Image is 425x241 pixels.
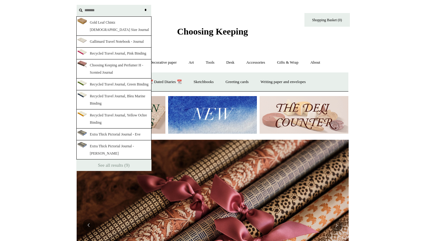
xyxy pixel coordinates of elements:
[77,49,87,55] img: azOBGFcpbtsvxKGg5ep0bWJ5l7UaKF3Bosqh7HSJ4yM_thumb.png
[76,48,151,59] a: Recycled Travel Journal, Pink Binding
[183,55,199,71] a: Art
[76,109,151,129] a: Recycled Travel Journal, Yellow Ochre Binding
[77,142,87,148] img: snGP2Q6DuUq-M1hh6QCxVVrq3pbWLzcshiFuoFhSCec_thumb.png
[144,55,182,71] a: Decorative paper
[200,55,220,71] a: Tools
[177,26,248,36] span: Choosing Keeping
[77,130,87,136] img: l8GFi238hd07JOJLjOhFyDlM7OG8UuKKpv1zyedkYM0_thumb.png
[330,219,343,231] button: Next
[77,80,87,86] img: n8fIwUCOS1kQ096zF2bV21kh9YfaJ3Dukab18YrYcBQ_thumb.png
[177,31,248,35] a: Choosing Keeping
[221,55,240,71] a: Desk
[188,74,219,90] a: Sketchbooks
[168,96,257,134] img: New.jpg__PID:f73bdf93-380a-4a35-bcfe-7823039498e1
[76,36,151,48] a: Gallimard Travel Notebook - Journal
[76,59,151,79] a: Choosing Keeping and Perfumer H - Scented Journal
[305,55,326,71] a: About
[143,74,187,90] a: 📆 Dated Diaries 📆
[241,55,271,71] a: Accessories
[77,38,87,43] img: L-K2LPsgd0mcjcd31mCoU9QEy6rymA6Umi_CMTaNBTo_thumb.png
[76,16,151,36] a: Gold Leaf Chintz [DEMOGRAPHIC_DATA] Size Journal
[76,79,151,90] a: Recycled Travel Journal, Green Binding
[260,96,348,134] img: The Deli Counter
[77,111,87,117] img: B2y07Wg7kTez5FvsGPHOpuxCaFiecCLV8Tr8DmQypk_thumb.png
[76,140,151,159] a: Extra Thick Pictorial Journal - [PERSON_NAME]
[76,129,151,140] a: Extra Thick Pictorial Journal - Eve
[76,90,151,109] a: Recycled Travel Journal, Bleu Marine Binding
[83,219,95,231] button: Previous
[304,13,350,27] a: Shopping Basket (0)
[77,18,87,25] img: WK2fmevP0ac-diyCDIpluFPI4dtNcOVJzjdoC95QBgI_thumb.png
[77,92,87,98] img: 29wNfvN-Ar4OYNfLqZEjEe3KRRwWaFi_AMiMJtaUFIA_thumb.png
[77,61,87,67] img: yjqTvMYeEe7nbmz8u7Bfvhi_piiR1qX47dokGkZL_44_thumb.png
[255,74,311,90] a: Writing paper and envelopes
[76,159,151,171] a: See all results (9)
[220,74,254,90] a: Greeting cards
[271,55,304,71] a: Gifts & Wrap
